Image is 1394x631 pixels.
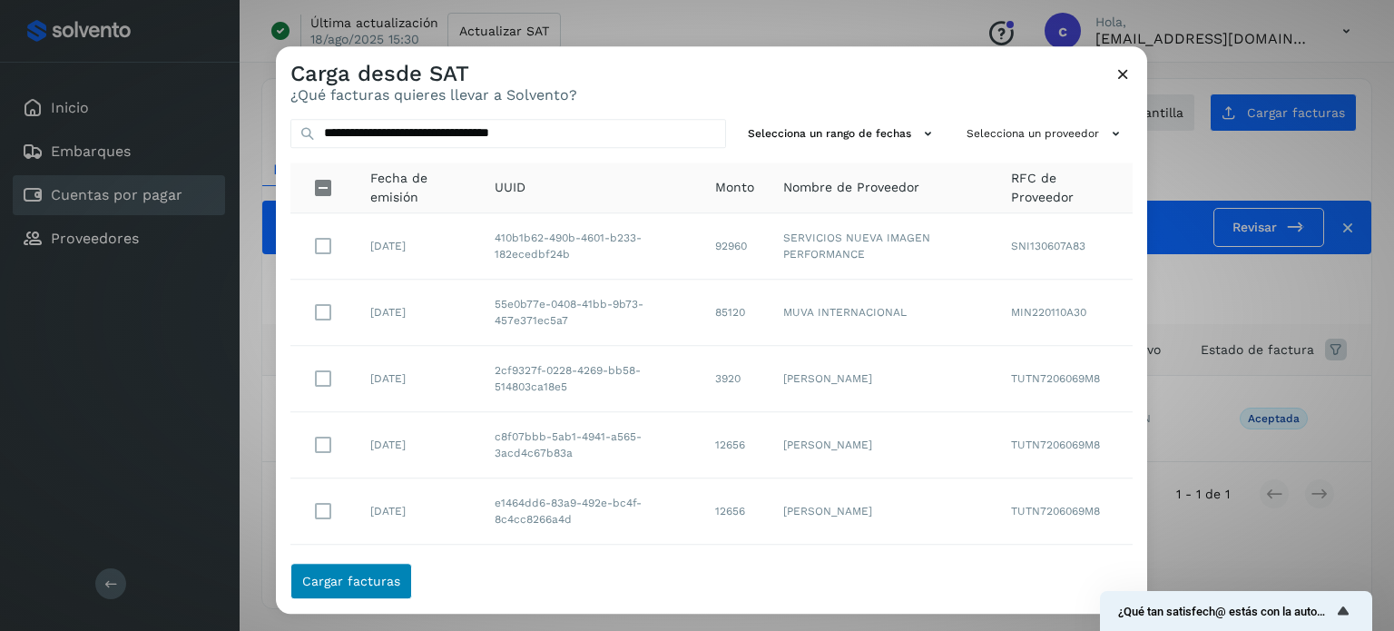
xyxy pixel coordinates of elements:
td: c8f07bbb-5ab1-4941-a565-3acd4c67b83a [480,413,701,479]
td: TUTN7206069M8 [996,413,1133,479]
td: 85120 [701,281,769,347]
td: TUTN7206069M8 [996,347,1133,413]
td: [PERSON_NAME] [769,413,996,479]
td: 55e0b77e-0408-41bb-9b73-457e371ec5a7 [480,281,701,347]
p: ¿Qué facturas quieres llevar a Solvento? [290,87,577,104]
span: Nombre de Proveedor [783,179,919,198]
button: Selecciona un rango de fechas [741,119,945,149]
td: [DATE] [356,281,480,347]
td: 2cf9327f-0228-4269-bb58-514803ca18e5 [480,347,701,413]
td: [DATE] [356,214,480,281]
td: 3920 [701,347,769,413]
td: SNI130607A83 [996,214,1133,281]
button: Cargar facturas [290,563,412,599]
td: TUTN7206069M8 [996,479,1133,546]
td: SERVICIOS NUEVA IMAGEN PERFORMANCE [769,214,996,281]
td: [DATE] [356,479,480,546]
td: MUVA INTERNACIONAL [769,281,996,347]
td: 12656 [701,546,769,612]
h3: Carga desde SAT [290,61,577,87]
td: [DATE] [356,413,480,479]
button: Selecciona un proveedor [959,119,1133,149]
td: MIN220110A30 [996,281,1133,347]
button: Mostrar encuesta - ¿Qué tan satisfech@ estás con la autorización de tus facturas? [1118,600,1354,622]
td: 410b1b62-490b-4601-b233-182ecedbf24b [480,214,701,281]
td: [DATE] [356,546,480,612]
td: 12656 [701,479,769,546]
td: [PERSON_NAME] [769,479,996,546]
td: [PERSON_NAME] [769,546,996,612]
span: ¿Qué tan satisfech@ estás con la autorización de tus facturas? [1118,605,1332,618]
td: 12656 [701,413,769,479]
td: e1464dd6-83a9-492e-bc4f-8c4cc8266a4d [480,479,701,546]
td: TUTN7206069M8 [996,546,1133,612]
td: b05f149a-c4c4-49d1-b0a3-ee36ac9499c1 [480,546,701,612]
span: RFC de Proveedor [1011,169,1118,207]
span: Fecha de emisión [370,169,466,207]
span: UUID [495,179,525,198]
td: [PERSON_NAME] [769,347,996,413]
td: [DATE] [356,347,480,413]
span: Monto [715,179,754,198]
td: 92960 [701,214,769,281]
span: Cargar facturas [302,575,400,587]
